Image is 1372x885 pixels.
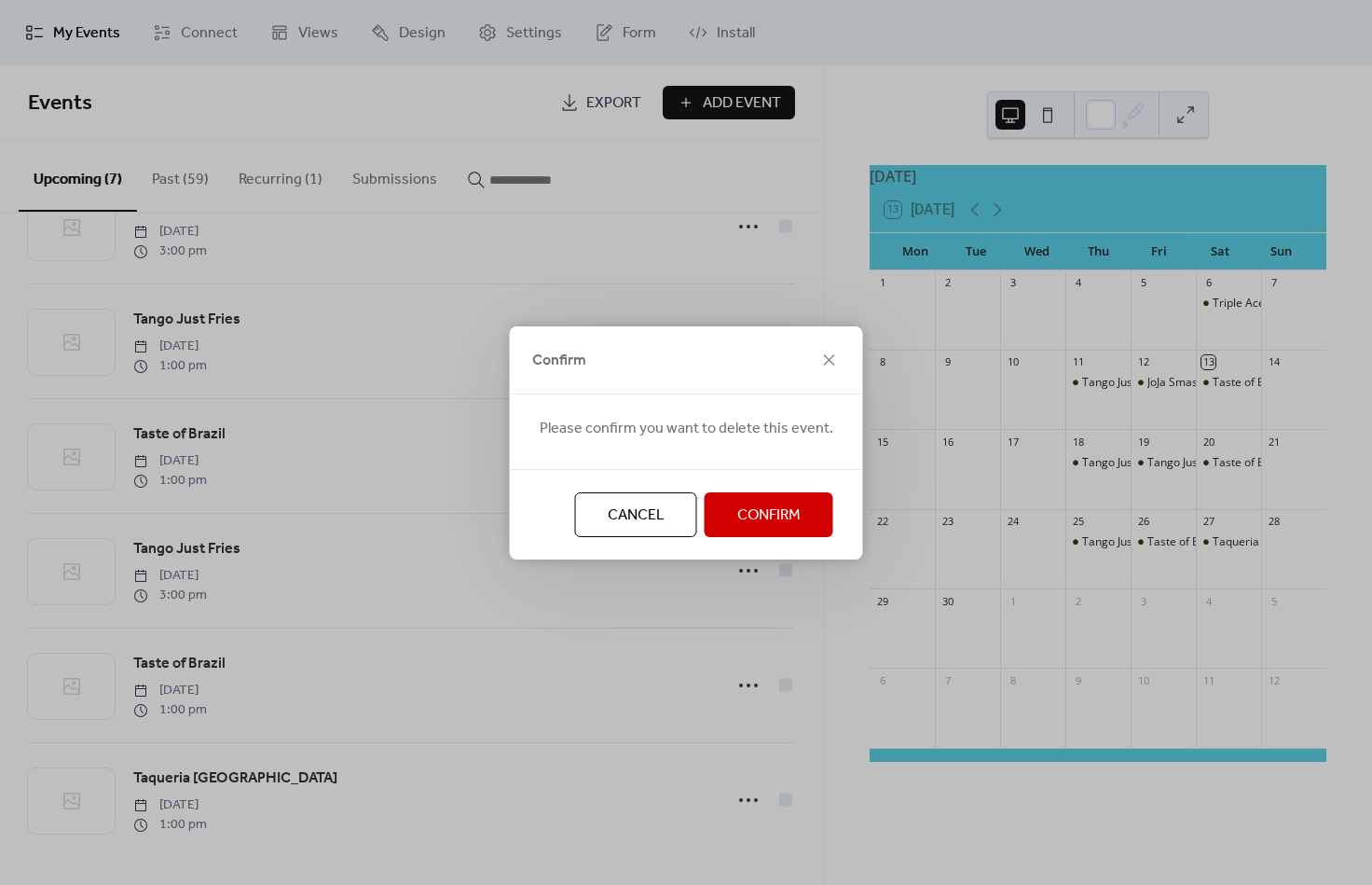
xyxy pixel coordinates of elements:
span: Confirm [532,350,586,372]
span: Cancel [608,505,665,527]
span: Please confirm you want to delete this event. [540,418,833,440]
span: Confirm [737,505,801,527]
button: Confirm [705,492,833,537]
button: Cancel [575,492,697,537]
